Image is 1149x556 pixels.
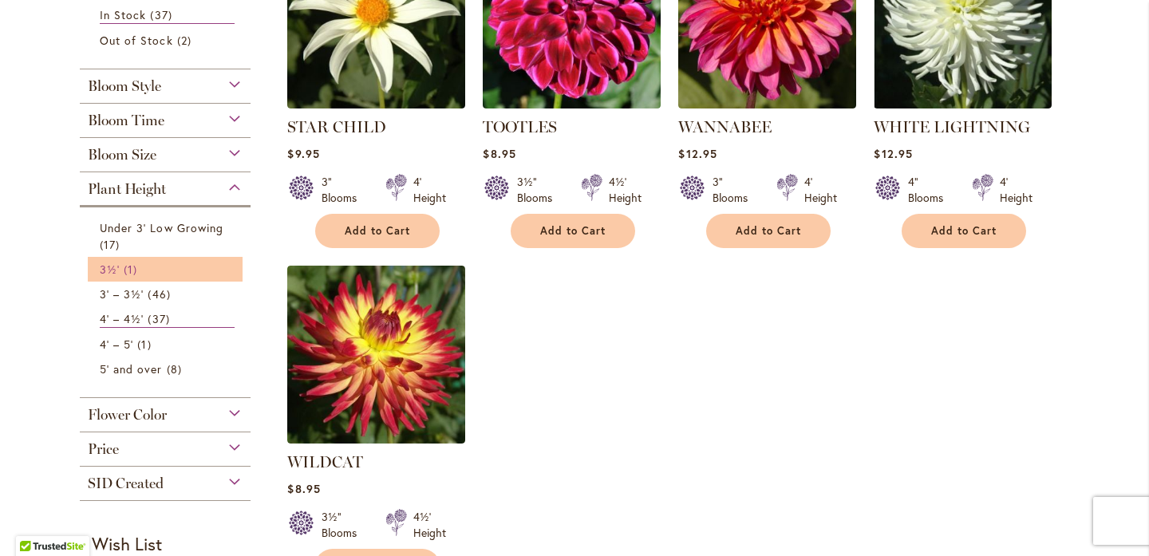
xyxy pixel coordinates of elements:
div: 4½' Height [413,509,446,541]
button: Add to Cart [706,214,831,248]
div: 3½" Blooms [322,509,366,541]
span: $9.95 [287,146,319,161]
span: Price [88,440,119,458]
a: Under 3' Low Growing 17 [100,219,235,253]
span: 46 [148,286,174,302]
div: 4½' Height [609,174,642,206]
span: 3½' [100,262,120,277]
span: 1 [137,336,155,353]
span: 4' – 4½' [100,311,144,326]
span: $12.95 [678,146,717,161]
span: 2 [177,32,195,49]
a: Tootles [483,97,661,112]
iframe: Launch Accessibility Center [12,499,57,544]
a: STAR CHILD [287,117,386,136]
span: Flower Color [88,406,167,424]
button: Add to Cart [902,214,1026,248]
img: WILDCAT [287,266,465,444]
span: Bloom Size [88,146,156,164]
a: TOOTLES [483,117,557,136]
span: Plant Height [88,180,166,198]
a: WHITE LIGHTNING [874,97,1052,112]
button: Add to Cart [511,214,635,248]
button: Add to Cart [315,214,440,248]
span: 1 [124,261,141,278]
span: Bloom Time [88,112,164,129]
a: 4' – 5' 1 [100,336,235,353]
div: 4' Height [413,174,446,206]
a: STAR CHILD [287,97,465,112]
strong: My Wish List [64,532,162,555]
span: Add to Cart [931,224,997,238]
a: WANNABEE [678,97,856,112]
span: Under 3' Low Growing [100,220,223,235]
span: Out of Stock [100,33,173,48]
a: 3½' 1 [100,261,235,278]
span: Add to Cart [345,224,410,238]
div: 3" Blooms [713,174,757,206]
a: In Stock 37 [100,6,235,24]
span: 4' – 5' [100,337,133,352]
span: Bloom Style [88,77,161,95]
a: WANNABEE [678,117,772,136]
span: SID Created [88,475,164,492]
span: $12.95 [874,146,912,161]
a: 3' – 3½' 46 [100,286,235,302]
span: 37 [148,310,173,327]
span: Add to Cart [736,224,801,238]
a: Out of Stock 2 [100,32,235,49]
span: $8.95 [483,146,515,161]
a: 4' – 4½' 37 [100,310,235,328]
span: In Stock [100,7,146,22]
span: 3' – 3½' [100,286,144,302]
span: 5' and over [100,361,163,377]
a: WILDCAT [287,432,465,447]
span: 8 [167,361,186,377]
a: WILDCAT [287,452,363,471]
span: Add to Cart [540,224,606,238]
div: 4" Blooms [908,174,953,206]
span: 17 [100,236,124,253]
div: 3" Blooms [322,174,366,206]
a: 5' and over 8 [100,361,235,377]
div: 3½" Blooms [517,174,562,206]
span: $8.95 [287,481,320,496]
span: 37 [150,6,176,23]
div: 4' Height [804,174,837,206]
a: WHITE LIGHTNING [874,117,1030,136]
div: 4' Height [1000,174,1033,206]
